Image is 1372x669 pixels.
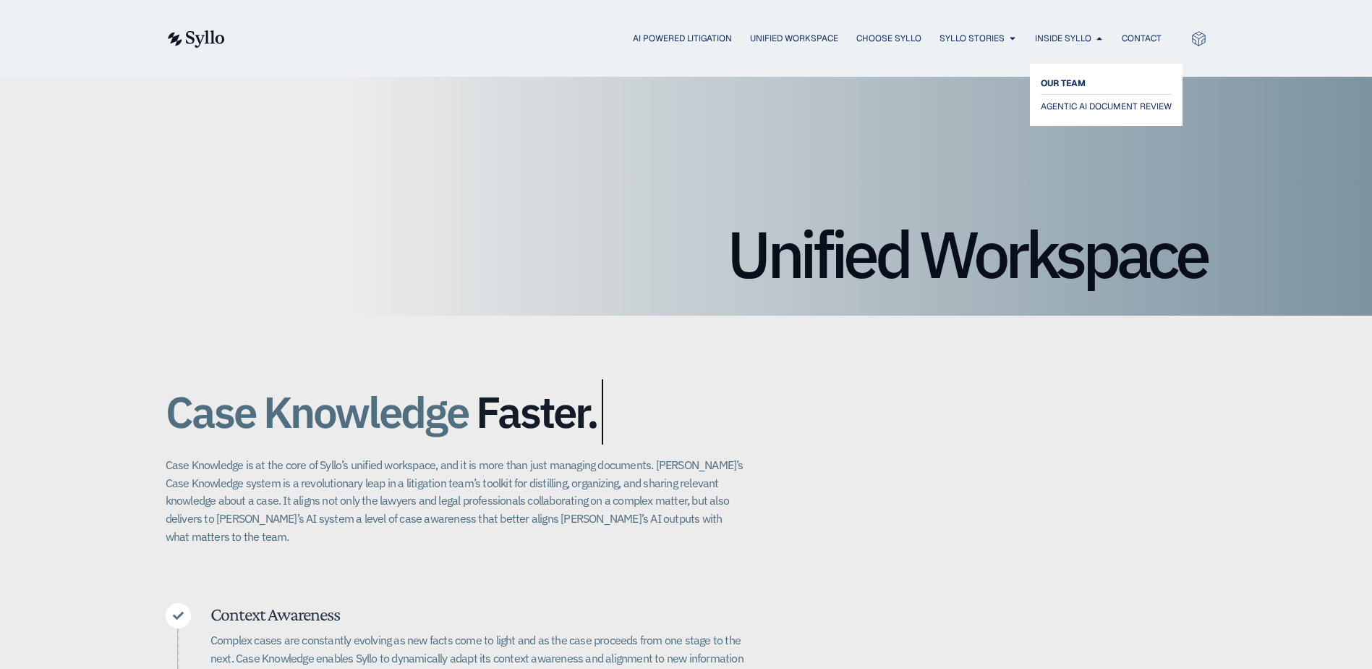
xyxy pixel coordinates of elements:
h1: Unified Workspace [166,222,1207,287]
span: Case Knowledge [166,379,468,445]
a: AGENTIC AI DOCUMENT REVIEW [1041,98,1172,115]
span: OUR TEAM [1041,75,1086,92]
a: Contact [1122,32,1162,45]
a: Syllo Stories [939,32,1005,45]
a: Inside Syllo [1035,32,1091,45]
span: Faster. [476,388,597,436]
a: Choose Syllo [856,32,921,45]
img: syllo [166,30,225,48]
a: OUR TEAM [1041,75,1172,92]
nav: Menu [254,32,1162,46]
h5: Context Awareness [210,603,744,626]
a: Unified Workspace [750,32,838,45]
div: Menu Toggle [254,32,1162,46]
a: AI Powered Litigation [633,32,732,45]
p: Case Knowledge is at the core of Syllo’s unified workspace, and it is more than just managing doc... [166,456,744,545]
